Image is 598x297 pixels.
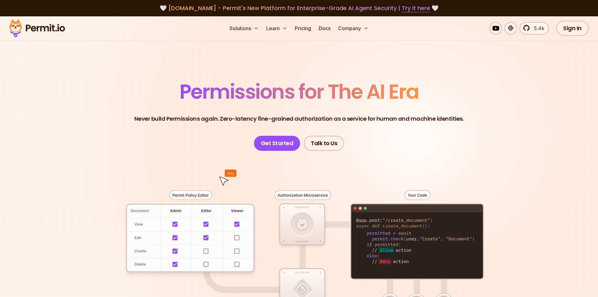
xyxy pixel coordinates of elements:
a: 5.4k [520,22,549,35]
button: Learn [264,22,290,35]
span: 5.4k [530,25,544,32]
img: Permit logo [6,18,68,39]
a: Sign In [556,21,589,36]
p: Never build Permissions again. Zero-latency fine-grained authorization as a service for human and... [134,114,464,123]
span: Permissions for The AI Era [180,78,419,106]
button: Solutions [227,22,261,35]
a: Pricing [292,22,314,35]
a: Try it here [402,4,430,12]
a: Docs [316,22,333,35]
button: Company [336,22,371,35]
a: Talk to Us [304,136,344,151]
a: Get Started [254,136,300,151]
span: [DOMAIN_NAME] - Permit's New Platform for Enterprise-Grade AI Agent Security | [168,4,430,12]
div: 🤍 🤍 [15,4,583,13]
